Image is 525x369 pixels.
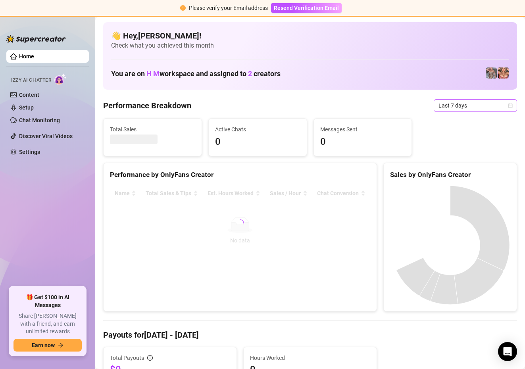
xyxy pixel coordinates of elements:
span: Last 7 days [438,100,512,111]
h4: 👋 Hey, [PERSON_NAME] ! [111,30,509,41]
h4: Performance Breakdown [103,100,191,111]
img: AI Chatter [54,73,67,85]
a: Setup [19,104,34,111]
span: Total Payouts [110,354,144,362]
a: Discover Viral Videos [19,133,73,139]
h4: Payouts for [DATE] - [DATE] [103,329,517,340]
span: 2 [248,69,252,78]
img: logo-BBDzfeDw.svg [6,35,66,43]
span: 0 [320,135,406,150]
span: Total Sales [110,125,195,134]
span: arrow-right [58,342,63,348]
span: exclamation-circle [180,5,186,11]
button: Resend Verification Email [271,3,342,13]
img: pennylondon [498,67,509,79]
span: 🎁 Get $100 in AI Messages [13,294,82,309]
span: Hours Worked [250,354,370,362]
a: Settings [19,149,40,155]
span: calendar [508,103,513,108]
span: loading [235,218,245,229]
span: Resend Verification Email [274,5,339,11]
div: Performance by OnlyFans Creator [110,169,370,180]
h1: You are on workspace and assigned to creators [111,69,281,78]
span: Izzy AI Chatter [11,77,51,84]
span: Check what you achieved this month [111,41,509,50]
span: Earn now [32,342,55,348]
span: Share [PERSON_NAME] with a friend, and earn unlimited rewards [13,312,82,336]
a: Chat Monitoring [19,117,60,123]
div: Please verify your Email address [189,4,268,12]
button: Earn nowarrow-right [13,339,82,352]
a: Home [19,53,34,60]
span: Active Chats [215,125,300,134]
span: H M [146,69,160,78]
div: Open Intercom Messenger [498,342,517,361]
img: pennylondonvip [486,67,497,79]
a: Content [19,92,39,98]
div: Sales by OnlyFans Creator [390,169,510,180]
span: Messages Sent [320,125,406,134]
span: info-circle [147,355,153,361]
span: 0 [215,135,300,150]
